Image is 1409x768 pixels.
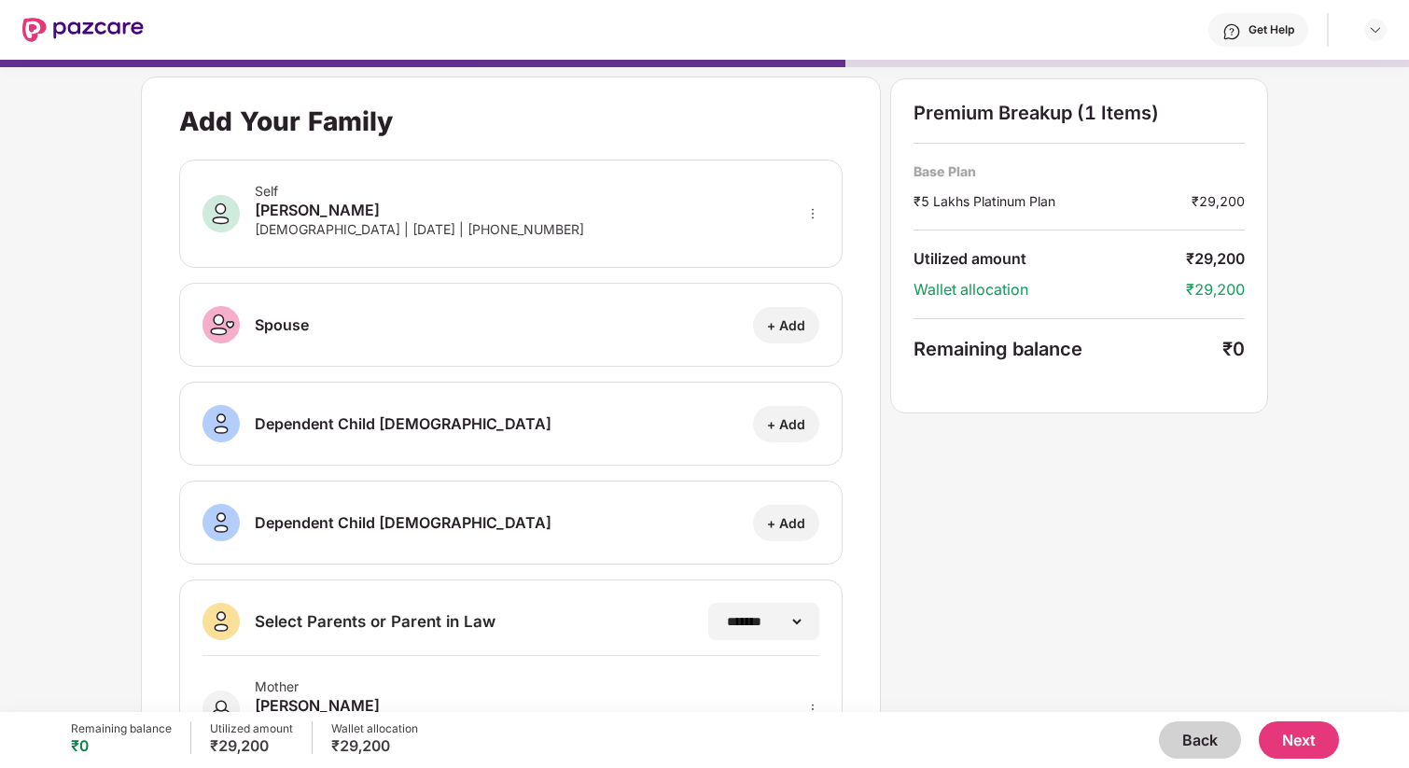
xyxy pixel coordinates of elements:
[1186,280,1245,300] div: ₹29,200
[914,102,1245,124] div: Premium Breakup (1 Items)
[255,412,551,435] div: Dependent Child [DEMOGRAPHIC_DATA]
[914,338,1222,360] div: Remaining balance
[255,183,584,199] div: Self
[1259,721,1339,759] button: Next
[806,207,819,220] span: more
[914,191,1192,211] div: ₹5 Lakhs Platinum Plan
[914,249,1186,269] div: Utilized amount
[202,691,240,728] img: svg+xml;base64,PHN2ZyB3aWR0aD0iNDAiIGhlaWdodD0iNDAiIHZpZXdCb3g9IjAgMCA0MCA0MCIgZmlsbD0ibm9uZSIgeG...
[1186,249,1245,269] div: ₹29,200
[202,603,240,640] img: svg+xml;base64,PHN2ZyB3aWR0aD0iNDAiIGhlaWdodD0iNDAiIHZpZXdCb3g9IjAgMCA0MCA0MCIgZmlsbD0ibm9uZSIgeG...
[914,162,1245,180] div: Base Plan
[331,736,418,755] div: ₹29,200
[202,405,240,442] img: svg+xml;base64,PHN2ZyB3aWR0aD0iNDAiIGhlaWdodD0iNDAiIHZpZXdCb3g9IjAgMCA0MCA0MCIgZmlsbD0ibm9uZSIgeG...
[255,611,495,632] div: Select Parents or Parent in Law
[1368,22,1383,37] img: svg+xml;base64,PHN2ZyBpZD0iRHJvcGRvd24tMzJ4MzIiIHhtbG5zPSJodHRwOi8vd3d3LnczLm9yZy8yMDAwL3N2ZyIgd2...
[210,721,293,736] div: Utilized amount
[22,18,144,42] img: New Pazcare Logo
[255,199,584,221] div: [PERSON_NAME]
[255,314,309,336] div: Spouse
[767,415,805,433] div: + Add
[179,105,393,137] div: Add Your Family
[202,504,240,541] img: svg+xml;base64,PHN2ZyB3aWR0aD0iNDAiIGhlaWdodD0iNDAiIHZpZXdCb3g9IjAgMCA0MCA0MCIgZmlsbD0ibm9uZSIgeG...
[255,511,551,534] div: Dependent Child [DEMOGRAPHIC_DATA]
[1222,22,1241,41] img: svg+xml;base64,PHN2ZyBpZD0iSGVscC0zMngzMiIgeG1sbnM9Imh0dHA6Ly93d3cudzMub3JnLzIwMDAvc3ZnIiB3aWR0aD...
[331,721,418,736] div: Wallet allocation
[210,736,293,755] div: ₹29,200
[1222,338,1245,360] div: ₹0
[255,694,584,717] div: [PERSON_NAME]
[1249,22,1294,37] div: Get Help
[767,514,805,532] div: + Add
[71,736,172,755] div: ₹0
[202,195,240,232] img: svg+xml;base64,PHN2ZyB3aWR0aD0iNDAiIGhlaWdodD0iNDAiIHZpZXdCb3g9IjAgMCA0MCA0MCIgZmlsbD0ibm9uZSIgeG...
[1159,721,1241,759] button: Back
[806,703,819,716] span: more
[914,280,1186,300] div: Wallet allocation
[767,316,805,334] div: + Add
[71,721,172,736] div: Remaining balance
[202,306,240,343] img: svg+xml;base64,PHN2ZyB3aWR0aD0iNDAiIGhlaWdodD0iNDAiIHZpZXdCb3g9IjAgMCA0MCA0MCIgZmlsbD0ibm9uZSIgeG...
[255,678,584,694] div: Mother
[255,221,584,237] div: [DEMOGRAPHIC_DATA] | [DATE] | [PHONE_NUMBER]
[1192,191,1245,211] div: ₹29,200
